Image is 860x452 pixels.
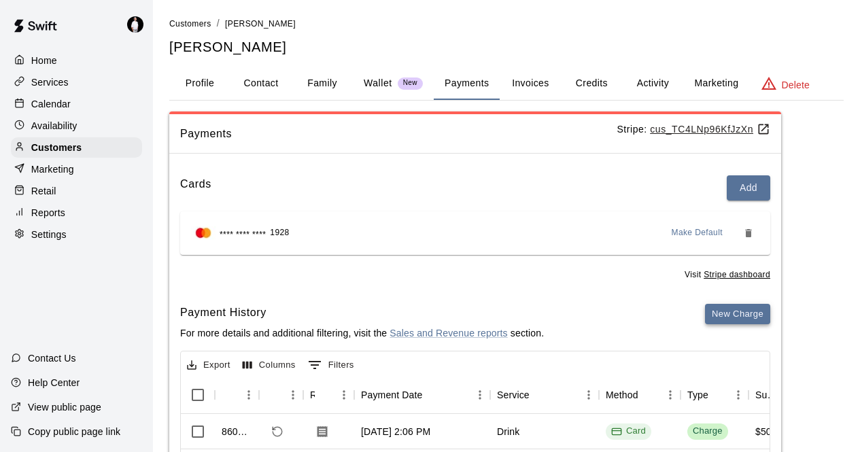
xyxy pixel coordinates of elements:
div: Type [681,376,749,414]
p: Stripe: [617,122,770,137]
button: Marketing [683,67,749,100]
div: Payment Date [361,376,423,414]
button: Sort [423,385,442,404]
div: Travis Hamilton [124,11,153,38]
p: Help Center [28,376,80,389]
img: Travis Hamilton [127,16,143,33]
div: 860375 [222,425,252,438]
button: Menu [660,385,681,405]
div: $50.00 [755,425,785,438]
span: Customers [169,19,211,29]
button: Sort [222,385,241,404]
div: Method [599,376,681,414]
span: 1928 [270,226,289,240]
a: Reports [11,203,142,223]
span: Make Default [672,226,723,240]
button: Menu [470,385,490,405]
span: Visit [685,268,770,282]
button: Contact [230,67,292,100]
span: Payments [180,125,617,143]
p: Delete [782,78,810,92]
a: Calendar [11,94,142,114]
p: Reports [31,206,65,220]
div: Service [490,376,599,414]
button: Menu [334,385,354,405]
p: Wallet [364,76,392,90]
div: basic tabs example [169,67,844,100]
p: For more details and additional filtering, visit the section. [180,326,544,340]
button: Payments [434,67,500,100]
button: Invoices [500,67,561,100]
p: Calendar [31,97,71,111]
span: New [398,79,423,88]
a: Settings [11,224,142,245]
button: Show filters [305,354,358,376]
a: Customers [11,137,142,158]
span: [PERSON_NAME] [225,19,296,29]
div: Subtotal [755,376,777,414]
div: Service [497,376,530,414]
button: Remove [738,222,759,244]
img: Credit card brand logo [191,226,216,240]
button: Sort [315,385,334,404]
a: Stripe dashboard [704,270,770,279]
a: Sales and Revenue reports [390,328,507,338]
button: Export [184,355,234,376]
h5: [PERSON_NAME] [169,38,844,56]
button: Sort [266,385,285,404]
div: Charge [693,425,723,438]
a: Services [11,72,142,92]
a: Retail [11,181,142,201]
button: Sort [638,385,657,404]
button: Activity [622,67,683,100]
div: Refund [259,376,303,414]
button: Credits [561,67,622,100]
div: Receipt [310,376,315,414]
div: Id [215,376,259,414]
button: Menu [728,385,749,405]
h6: Cards [180,175,211,201]
button: Menu [239,385,259,405]
p: Settings [31,228,67,241]
div: Oct 7, 2025, 2:06 PM [361,425,430,438]
button: Download Receipt [310,419,334,444]
a: cus_TC4LNp96KfJzXn [650,124,770,135]
p: Marketing [31,162,74,176]
p: Retail [31,184,56,198]
button: Select columns [239,355,299,376]
button: New Charge [705,304,770,325]
nav: breadcrumb [169,16,844,31]
a: Availability [11,116,142,136]
p: Customers [31,141,82,154]
p: Contact Us [28,351,76,365]
div: Method [606,376,638,414]
button: Family [292,67,353,100]
button: Make Default [666,222,729,244]
button: Menu [579,385,599,405]
h6: Payment History [180,304,544,321]
a: Marketing [11,159,142,179]
div: Drink [497,425,519,438]
p: Home [31,54,57,67]
a: Home [11,50,142,71]
div: Type [687,376,708,414]
li: / [217,16,220,31]
p: Availability [31,119,78,133]
button: Profile [169,67,230,100]
p: View public page [28,400,101,414]
button: Menu [283,385,303,405]
div: Card [611,425,646,438]
span: Refund payment [266,420,289,443]
div: Payment Date [354,376,490,414]
p: Copy public page link [28,425,120,438]
div: Receipt [303,376,354,414]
